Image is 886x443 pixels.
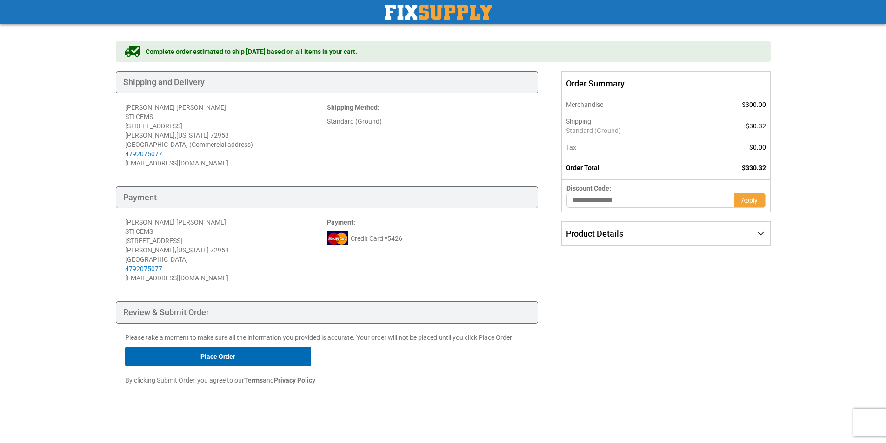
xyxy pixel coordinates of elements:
span: Product Details [566,229,623,238]
button: Place Order [125,347,311,366]
div: Payment [116,186,539,209]
th: Merchandise [562,96,699,113]
p: By clicking Submit Order, you agree to our and [125,376,529,385]
span: $330.32 [742,164,766,172]
span: [US_STATE] [176,132,209,139]
span: Discount Code: [566,185,611,192]
div: Shipping and Delivery [116,71,539,93]
span: $0.00 [749,144,766,151]
span: Shipping [566,118,591,125]
strong: Order Total [566,164,600,172]
div: [PERSON_NAME] [PERSON_NAME] STI CEMS [STREET_ADDRESS] [PERSON_NAME] , 72958 [GEOGRAPHIC_DATA] [125,218,327,273]
img: mc.png [327,231,348,245]
button: Apply [734,193,766,208]
th: Tax [562,139,699,156]
img: Fix Industrial Supply [385,5,492,20]
span: Payment [327,218,353,226]
span: [EMAIL_ADDRESS][DOMAIN_NAME] [125,159,228,167]
span: Apply [741,197,758,204]
span: $30.32 [746,122,766,130]
address: [PERSON_NAME] [PERSON_NAME] STI CEMS [STREET_ADDRESS] [PERSON_NAME] , 72958 [GEOGRAPHIC_DATA] (Co... [125,103,327,168]
strong: : [327,104,380,111]
div: Standard (Ground) [327,117,529,126]
a: 4792075077 [125,265,162,272]
p: Please take a moment to make sure all the information you provided is accurate. Your order will n... [125,333,529,342]
span: [EMAIL_ADDRESS][DOMAIN_NAME] [125,274,228,282]
strong: Privacy Policy [274,377,315,384]
span: $300.00 [742,101,766,108]
span: Standard (Ground) [566,126,694,135]
a: store logo [385,5,492,20]
span: Complete order estimated to ship [DATE] based on all items in your cart. [146,47,357,56]
strong: Terms [244,377,263,384]
span: Shipping Method [327,104,378,111]
a: 4792075077 [125,150,162,158]
div: Credit Card *5426 [327,231,529,245]
span: [US_STATE] [176,246,209,254]
span: Order Summary [561,71,770,96]
div: Review & Submit Order [116,301,539,324]
strong: : [327,218,355,226]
